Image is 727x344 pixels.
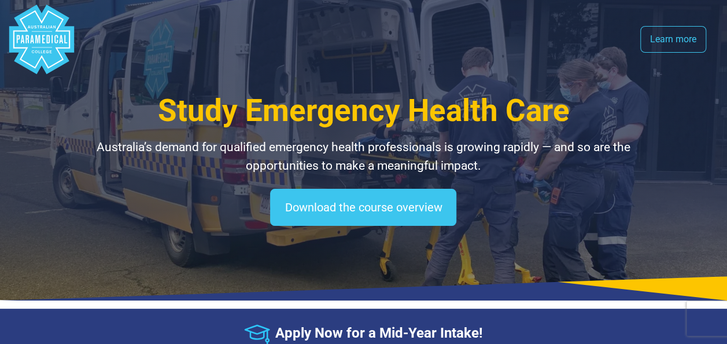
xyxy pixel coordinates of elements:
a: Download the course overview [270,189,456,226]
strong: Apply Now for a Mid-Year Intake! [275,325,482,341]
p: Australia’s demand for qualified emergency health professionals is growing rapidly — and so are t... [60,138,666,175]
span: Study Emergency Health Care [157,93,569,129]
div: Australian Paramedical College [7,5,76,74]
a: Learn more [640,26,706,53]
